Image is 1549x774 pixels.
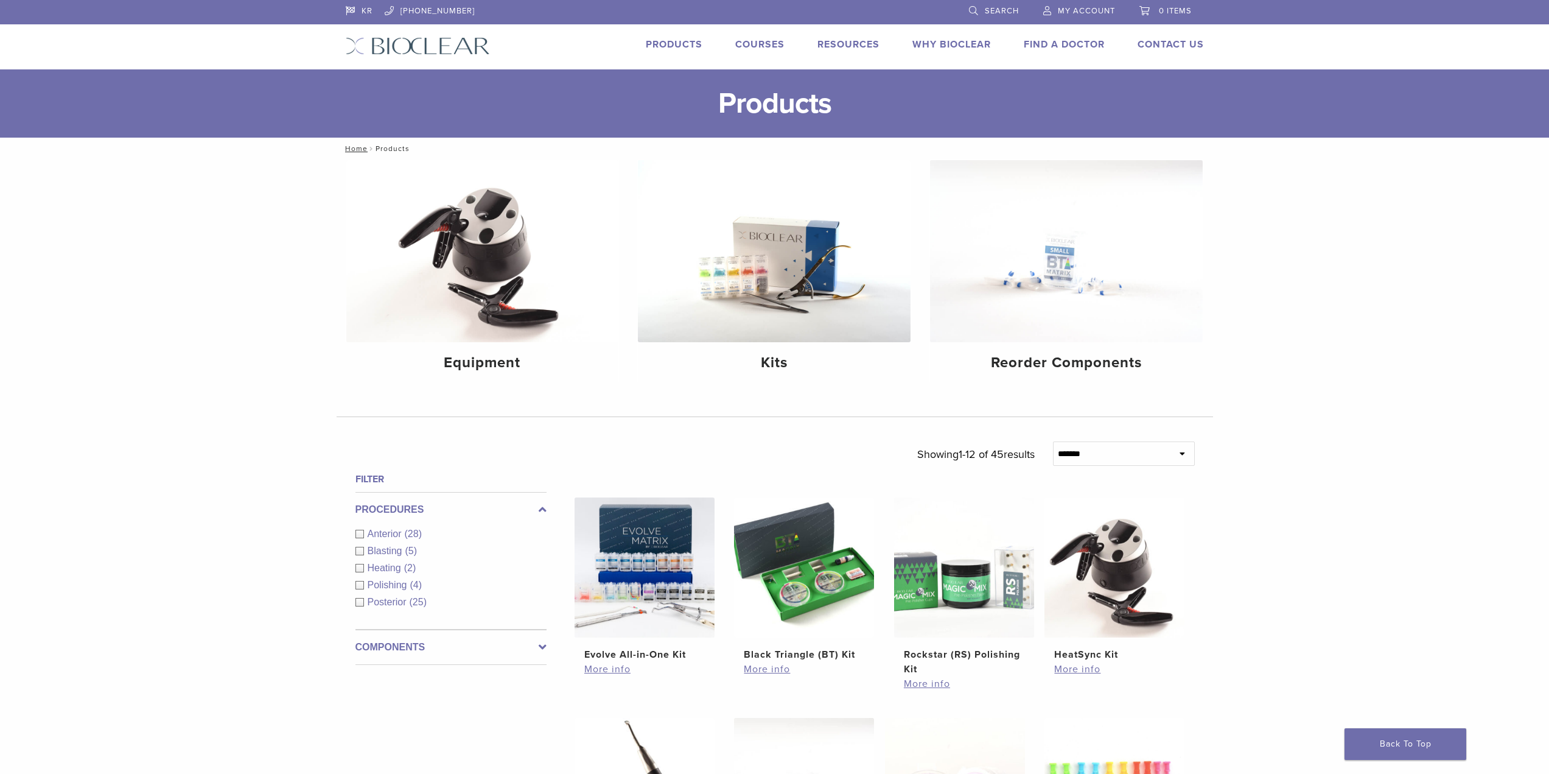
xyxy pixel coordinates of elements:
[410,597,427,607] span: (25)
[985,6,1019,16] span: Search
[817,38,879,51] a: Resources
[1054,647,1175,662] h2: HeatSync Kit
[368,580,410,590] span: Polishing
[1044,498,1184,638] img: HeatSync Kit
[355,640,547,655] label: Components
[959,448,1004,461] span: 1-12 of 45
[1138,38,1204,51] a: Contact Us
[346,37,490,55] img: Bioclear
[404,563,416,573] span: (2)
[356,352,609,374] h4: Equipment
[734,498,874,638] img: Black Triangle (BT) Kit
[405,529,422,539] span: (28)
[410,580,422,590] span: (4)
[368,597,410,607] span: Posterior
[1054,662,1175,677] a: More info
[355,472,547,487] h4: Filter
[930,160,1203,382] a: Reorder Components
[894,498,1034,638] img: Rockstar (RS) Polishing Kit
[638,160,911,382] a: Kits
[584,647,705,662] h2: Evolve All-in-One Kit
[346,160,619,342] img: Equipment
[1058,6,1115,16] span: My Account
[341,144,368,153] a: Home
[575,498,715,638] img: Evolve All-in-One Kit
[893,498,1035,677] a: Rockstar (RS) Polishing KitRockstar (RS) Polishing Kit
[735,38,785,51] a: Courses
[574,498,716,662] a: Evolve All-in-One KitEvolve All-in-One Kit
[940,352,1193,374] h4: Reorder Components
[646,38,702,51] a: Products
[346,160,619,382] a: Equipment
[744,647,864,662] h2: Black Triangle (BT) Kit
[904,647,1024,677] h2: Rockstar (RS) Polishing Kit
[584,662,705,677] a: More info
[1024,38,1105,51] a: Find A Doctor
[930,160,1203,342] img: Reorder Components
[1344,728,1466,760] a: Back To Top
[368,563,404,573] span: Heating
[912,38,991,51] a: Why Bioclear
[1044,498,1186,662] a: HeatSync KitHeatSync Kit
[744,662,864,677] a: More info
[638,160,911,342] img: Kits
[368,529,405,539] span: Anterior
[648,352,901,374] h4: Kits
[405,546,417,556] span: (5)
[337,138,1213,160] nav: Products
[904,677,1024,691] a: More info
[355,502,547,517] label: Procedures
[368,146,376,152] span: /
[733,498,875,662] a: Black Triangle (BT) KitBlack Triangle (BT) Kit
[368,546,405,556] span: Blasting
[1159,6,1192,16] span: 0 items
[917,442,1035,467] p: Showing results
